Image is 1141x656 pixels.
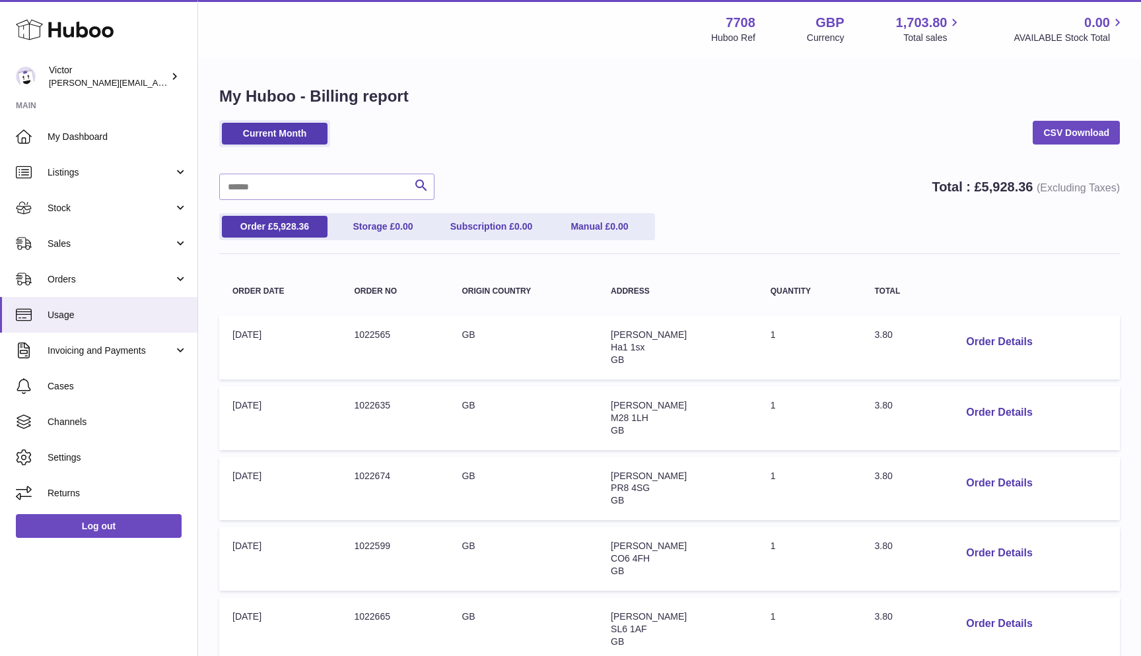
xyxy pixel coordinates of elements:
[757,457,862,521] td: 1
[48,451,188,464] span: Settings
[219,527,341,591] td: [DATE]
[611,400,687,410] span: [PERSON_NAME]
[815,14,844,32] strong: GBP
[341,457,448,521] td: 1022674
[219,315,341,379] td: [DATE]
[48,487,188,500] span: Returns
[611,624,646,634] span: SL6 1AF
[726,14,755,32] strong: 7708
[341,386,448,450] td: 1022635
[611,553,650,564] span: CO6 4FH
[1037,182,1120,193] span: (Excluding Taxes)
[16,67,36,86] img: victor@erbology.co
[757,527,862,591] td: 1
[448,527,598,591] td: GB
[48,273,174,286] span: Orders
[48,344,174,357] span: Invoicing and Payments
[611,471,687,481] span: [PERSON_NAME]
[955,329,1043,356] button: Order Details
[611,412,648,423] span: M28 1LH
[757,274,862,309] th: Quantity
[611,425,624,436] span: GB
[48,131,188,143] span: My Dashboard
[1014,14,1125,44] a: 0.00 AVAILABLE Stock Total
[861,274,942,309] th: Total
[448,315,598,379] td: GB
[547,216,652,238] a: Manual £0.00
[874,329,892,340] span: 3.80
[48,380,188,393] span: Cases
[273,221,310,232] span: 5,928.36
[598,274,757,309] th: Address
[874,471,892,481] span: 3.80
[955,540,1043,567] button: Order Details
[611,636,624,647] span: GB
[955,470,1043,497] button: Order Details
[48,202,174,214] span: Stock
[219,457,341,521] td: [DATE]
[341,527,448,591] td: 1022599
[49,77,265,88] span: [PERSON_NAME][EMAIL_ADDRESS][DOMAIN_NAME]
[932,180,1120,194] strong: Total : £
[395,221,413,232] span: 0.00
[341,274,448,309] th: Order no
[711,32,755,44] div: Huboo Ref
[1084,14,1110,32] span: 0.00
[757,386,862,450] td: 1
[219,386,341,450] td: [DATE]
[896,14,963,44] a: 1,703.80 Total sales
[16,514,182,538] a: Log out
[219,274,341,309] th: Order Date
[611,611,687,622] span: [PERSON_NAME]
[611,566,624,576] span: GB
[49,64,168,89] div: Victor
[1033,121,1120,145] a: CSV Download
[48,238,174,250] span: Sales
[1014,32,1125,44] span: AVAILABLE Stock Total
[955,399,1043,426] button: Order Details
[903,32,962,44] span: Total sales
[438,216,544,238] a: Subscription £0.00
[874,400,892,410] span: 3.80
[611,329,687,340] span: [PERSON_NAME]
[982,180,1033,194] span: 5,928.36
[448,386,598,450] td: GB
[874,611,892,622] span: 3.80
[448,457,598,521] td: GB
[874,541,892,551] span: 3.80
[514,221,532,232] span: 0.00
[611,541,687,551] span: [PERSON_NAME]
[48,416,188,428] span: Channels
[341,315,448,379] td: 1022565
[610,221,628,232] span: 0.00
[611,482,650,493] span: PR8 4SG
[222,123,328,145] a: Current Month
[330,216,436,238] a: Storage £0.00
[219,86,1120,107] h1: My Huboo - Billing report
[448,274,598,309] th: Origin Country
[222,216,328,238] a: Order £5,928.36
[757,315,862,379] td: 1
[807,32,845,44] div: Currency
[48,166,174,179] span: Listings
[955,610,1043,638] button: Order Details
[611,354,624,365] span: GB
[611,342,644,352] span: Ha1 1sx
[48,309,188,321] span: Usage
[896,14,948,32] span: 1,703.80
[611,495,624,506] span: GB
